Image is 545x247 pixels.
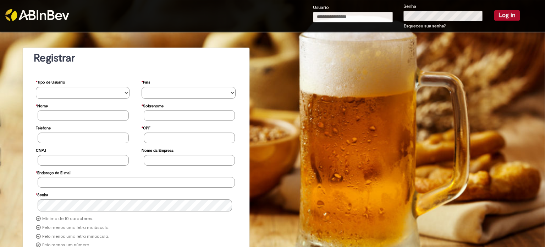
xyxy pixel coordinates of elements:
label: Senha [36,189,48,199]
label: Usuário [313,4,329,11]
label: Telefone [36,122,51,133]
label: Nome da Empresa [142,145,174,155]
label: CNPJ [36,145,46,155]
a: Esqueceu sua senha? [404,23,446,29]
label: Senha [403,3,416,10]
button: Log in [494,10,520,20]
label: Tipo de Usuário [36,76,65,87]
img: ABInbev-white.png [5,9,69,21]
label: Pelo menos uma letra maiúscula. [42,225,109,231]
label: Sobrenome [142,100,164,111]
label: Mínimo de 10 caracteres. [42,216,93,222]
label: CPF [142,122,150,133]
label: Nome [36,100,48,111]
label: País [142,76,150,87]
label: Pelo menos uma letra minúscula. [42,234,109,240]
h1: Registrar [34,52,239,64]
label: Endereço de E-mail [36,167,71,177]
